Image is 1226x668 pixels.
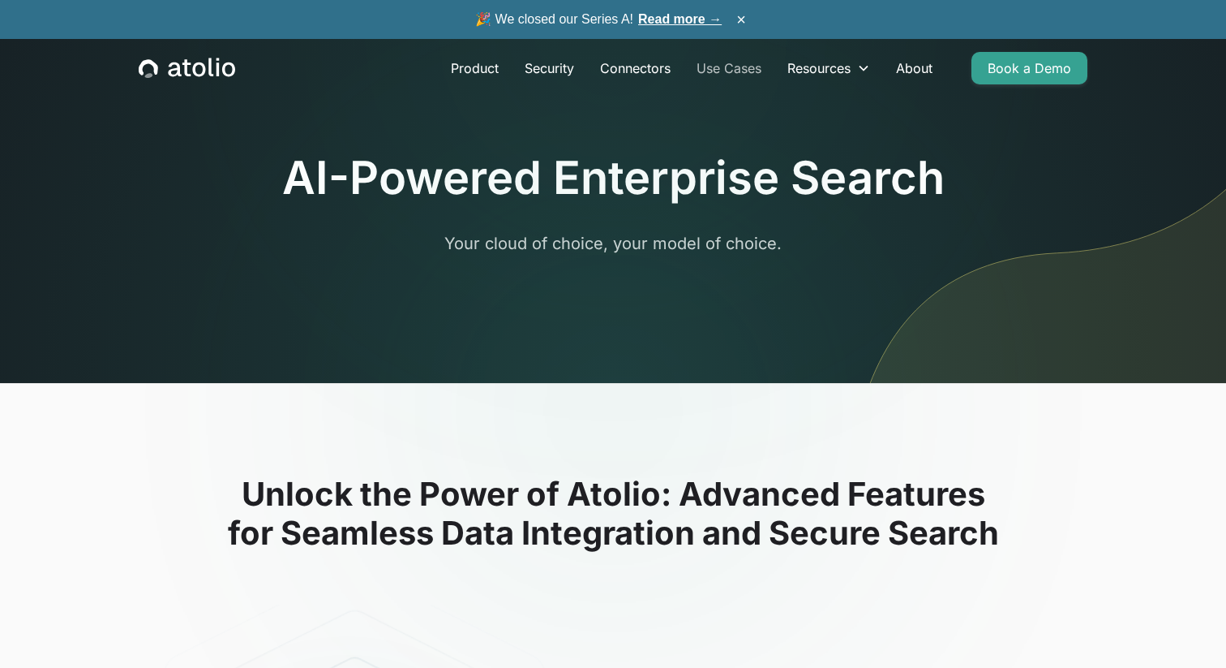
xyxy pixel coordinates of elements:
[94,475,1132,553] h2: Unlock the Power of Atolio: Advanced Features for Seamless Data Integration and Secure Search
[475,10,722,29] span: 🎉 We closed our Series A!
[684,52,774,84] a: Use Cases
[282,151,945,205] h1: AI-Powered Enterprise Search
[731,11,751,28] button: ×
[846,6,1226,383] img: line
[883,52,945,84] a: About
[512,52,587,84] a: Security
[787,58,851,78] div: Resources
[638,12,722,26] a: Read more →
[774,52,883,84] div: Resources
[971,52,1087,84] a: Book a Demo
[587,52,684,84] a: Connectors
[139,58,235,79] a: home
[302,231,924,256] p: Your cloud of choice, your model of choice.
[438,52,512,84] a: Product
